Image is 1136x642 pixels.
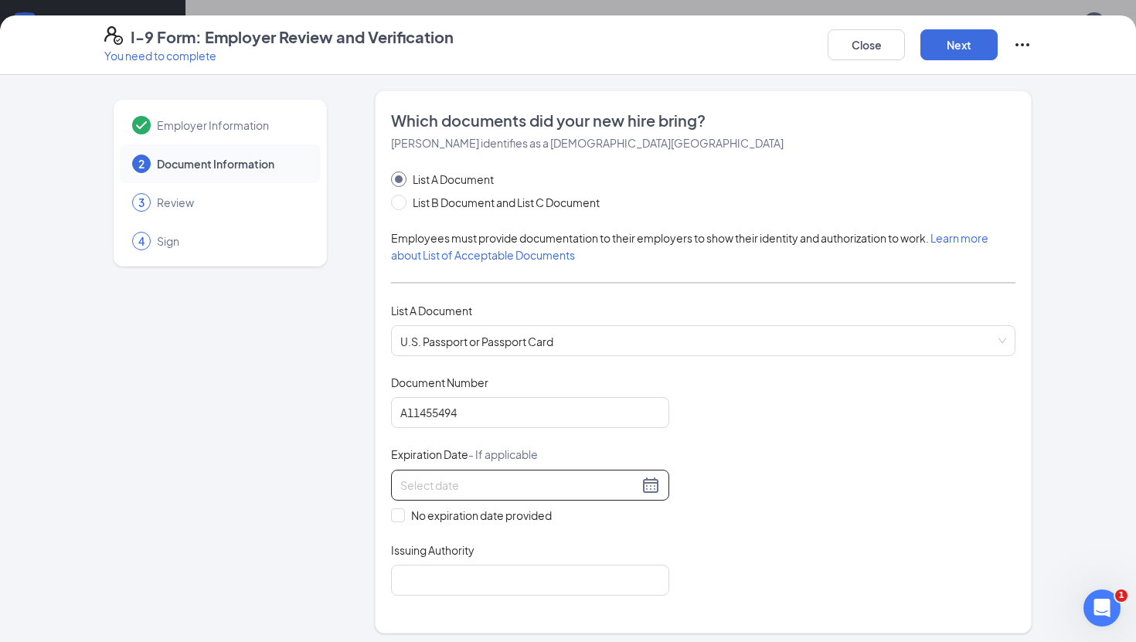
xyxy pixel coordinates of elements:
svg: Checkmark [132,116,151,134]
span: 2 [138,156,145,172]
span: - If applicable [468,447,538,461]
svg: FormI9EVerifyIcon [104,26,123,45]
span: Document Number [391,375,488,390]
span: Issuing Authority [391,542,474,558]
span: 1 [1115,589,1127,602]
button: Next [920,29,998,60]
span: Document Information [157,156,305,172]
p: You need to complete [104,48,454,63]
span: U.S. Passport or Passport Card [400,326,1006,355]
button: Close [828,29,905,60]
span: 4 [138,233,145,249]
span: Review [157,195,305,210]
span: No expiration date provided [405,507,558,524]
span: Sign [157,233,305,249]
iframe: Intercom live chat [1083,589,1121,627]
span: Expiration Date [391,447,538,462]
span: 3 [138,195,145,210]
span: List A Document [391,304,472,318]
input: Select date [400,477,638,494]
h4: I-9 Form: Employer Review and Verification [131,26,454,48]
span: List A Document [406,171,500,188]
svg: Ellipses [1013,36,1032,54]
span: Which documents did your new hire bring? [391,110,1015,131]
span: Employees must provide documentation to their employers to show their identity and authorization ... [391,231,988,262]
span: [PERSON_NAME] identifies as a [DEMOGRAPHIC_DATA][GEOGRAPHIC_DATA] [391,136,784,150]
span: List B Document and List C Document [406,194,606,211]
span: Employer Information [157,117,305,133]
